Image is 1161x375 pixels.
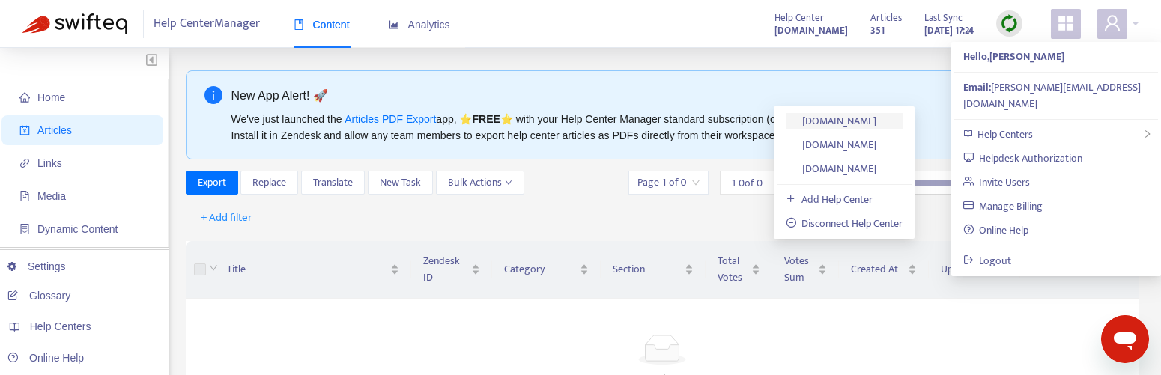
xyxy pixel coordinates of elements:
[786,112,877,129] a: [DOMAIN_NAME]
[1143,129,1152,138] span: right
[774,22,848,39] a: [DOMAIN_NAME]
[1101,315,1149,363] iframe: Button to launch messaging window
[786,191,873,208] a: Add Help Center
[436,171,524,195] button: Bulk Actionsdown
[1057,14,1075,32] span: appstore
[963,222,1029,239] a: Online Help
[313,174,353,191] span: Translate
[186,171,238,195] button: Export
[294,19,304,30] span: book
[505,179,512,186] span: down
[732,175,763,191] span: 1 - 0 of 0
[7,260,66,272] a: Settings
[201,209,252,227] span: + Add filter
[839,241,928,299] th: Created At
[941,261,996,278] span: Updated At
[37,157,62,169] span: Links
[37,190,66,202] span: Media
[215,241,412,299] th: Title
[368,171,433,195] button: New Task
[227,261,388,278] span: Title
[963,79,991,96] strong: Email:
[924,22,974,39] strong: [DATE] 17:24
[784,253,815,286] span: Votes Sum
[718,253,748,286] span: Total Votes
[423,253,467,286] span: Zendesk ID
[252,174,286,191] span: Replace
[963,198,1043,215] a: Manage Billing
[190,206,264,230] button: + Add filter
[1000,14,1019,33] img: sync.dc5367851b00ba804db3.png
[786,160,877,177] a: [DOMAIN_NAME]
[601,241,705,299] th: Section
[448,174,512,191] span: Bulk Actions
[198,174,226,191] span: Export
[294,19,350,31] span: Content
[870,22,885,39] strong: 351
[19,224,30,234] span: container
[706,241,772,299] th: Total Votes
[870,10,902,26] span: Articles
[786,215,903,232] a: Disconnect Help Center
[19,125,30,135] span: account-book
[37,91,65,103] span: Home
[204,86,222,104] span: info-circle
[774,10,824,26] span: Help Center
[231,86,1106,105] div: New App Alert! 🚀
[231,111,1106,144] div: We've just launched the app, ⭐ ⭐️ with your Help Center Manager standard subscription (current on...
[37,124,72,136] span: Articles
[977,126,1033,143] span: Help Centers
[22,13,127,34] img: Swifteq
[492,241,601,299] th: Category
[240,171,298,195] button: Replace
[19,92,30,103] span: home
[389,19,450,31] span: Analytics
[1103,14,1121,32] span: user
[963,174,1031,191] a: Invite Users
[209,263,218,272] span: down
[613,261,681,278] span: Section
[963,150,1083,167] a: Helpdesk Authorization
[30,320,91,332] span: Help Centers
[19,158,30,168] span: link
[301,171,365,195] button: Translate
[345,113,436,125] a: Articles PDF Export
[929,241,1020,299] th: Updated At
[380,174,421,191] span: New Task
[504,261,578,278] span: Category
[963,79,1150,112] div: [PERSON_NAME][EMAIL_ADDRESS][DOMAIN_NAME]
[7,290,70,302] a: Glossary
[963,48,1064,65] strong: Hello, [PERSON_NAME]
[924,10,963,26] span: Last Sync
[7,352,84,364] a: Online Help
[786,136,877,153] a: [DOMAIN_NAME]
[154,10,260,38] span: Help Center Manager
[19,191,30,201] span: file-image
[851,261,904,278] span: Created At
[472,113,500,125] b: FREE
[37,223,118,235] span: Dynamic Content
[772,241,839,299] th: Votes Sum
[963,252,1012,269] a: Logout
[411,241,491,299] th: Zendesk ID
[389,19,399,30] span: area-chart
